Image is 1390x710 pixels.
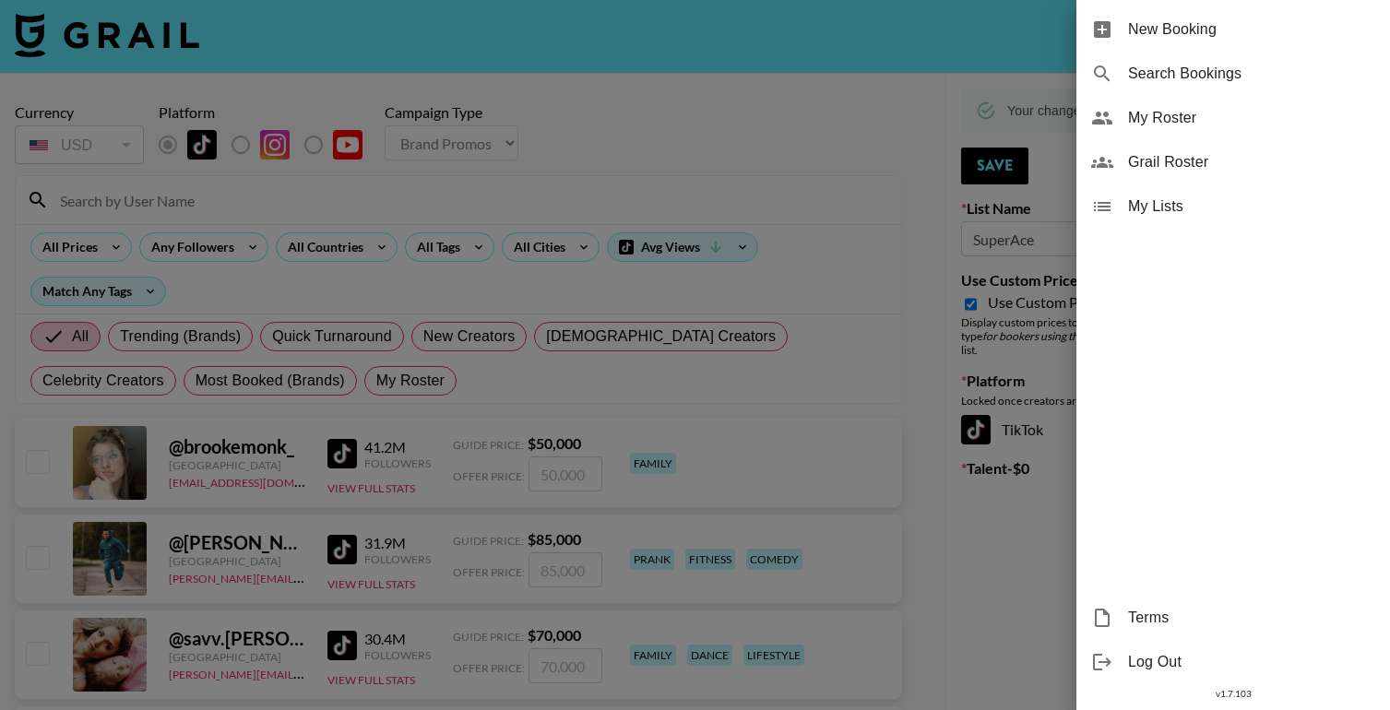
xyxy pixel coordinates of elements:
[1128,651,1375,673] span: Log Out
[1076,184,1390,229] div: My Lists
[1076,52,1390,96] div: Search Bookings
[1128,195,1375,218] span: My Lists
[1128,107,1375,129] span: My Roster
[1076,7,1390,52] div: New Booking
[1128,151,1375,173] span: Grail Roster
[1076,96,1390,140] div: My Roster
[1076,140,1390,184] div: Grail Roster
[1076,640,1390,684] div: Log Out
[1128,18,1375,41] span: New Booking
[1076,684,1390,704] div: v 1.7.103
[1076,596,1390,640] div: Terms
[1128,63,1375,85] span: Search Bookings
[1128,607,1375,629] span: Terms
